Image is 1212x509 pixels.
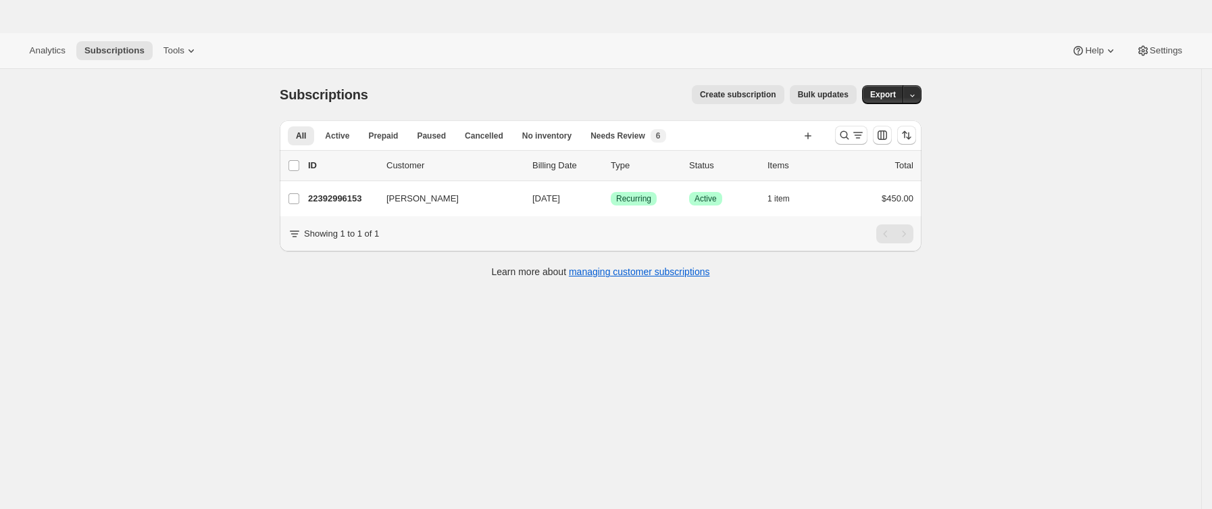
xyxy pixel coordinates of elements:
button: Subscriptions [76,41,153,60]
div: Items [767,159,835,172]
p: Showing 1 to 1 of 1 [304,227,379,241]
button: Create subscription [692,85,784,104]
span: 6 [656,130,661,141]
button: Crear vista nueva [797,126,819,145]
p: Total [895,159,913,172]
span: Settings [1150,45,1182,56]
p: Billing Date [532,159,600,172]
span: Create subscription [700,89,776,100]
button: Help [1063,41,1125,60]
span: Subscriptions [280,87,368,102]
div: Type [611,159,678,172]
button: Export [862,85,904,104]
button: Buscar y filtrar resultados [835,126,867,145]
button: Settings [1128,41,1190,60]
a: managing customer subscriptions [569,266,710,277]
span: [PERSON_NAME] [386,192,459,205]
span: [DATE] [532,193,560,203]
button: 1 item [767,189,805,208]
span: All [296,130,306,141]
p: Status [689,159,757,172]
nav: Paginación [876,224,913,243]
span: Analytics [30,45,66,56]
button: Bulk updates [790,85,857,104]
span: Active [695,193,717,204]
button: Analytics [22,41,74,60]
span: Help [1085,45,1103,56]
button: [PERSON_NAME] [378,188,513,210]
button: Tools [155,41,206,60]
button: Personalizar el orden y la visibilidad de las columnas de la tabla [873,126,892,145]
span: Subscriptions [84,45,145,56]
span: $450.00 [882,193,913,203]
span: Cancelled [465,130,503,141]
div: IDCustomerBilling DateTypeStatusItemsTotal [308,159,913,172]
span: Paused [417,130,446,141]
span: Needs Review [590,130,645,141]
span: Prepaid [368,130,398,141]
span: Tools [163,45,184,56]
div: 22392996153[PERSON_NAME][DATE]LogradoRecurringLogradoActive1 item$450.00 [308,189,913,208]
span: Active [325,130,349,141]
span: Export [870,89,896,100]
p: Learn more about [492,265,710,278]
span: 1 item [767,193,790,204]
span: Recurring [616,193,651,204]
span: No inventory [522,130,572,141]
span: Bulk updates [798,89,849,100]
p: 22392996153 [308,192,376,205]
p: Customer [386,159,522,172]
button: Ordenar los resultados [897,126,916,145]
p: ID [308,159,376,172]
